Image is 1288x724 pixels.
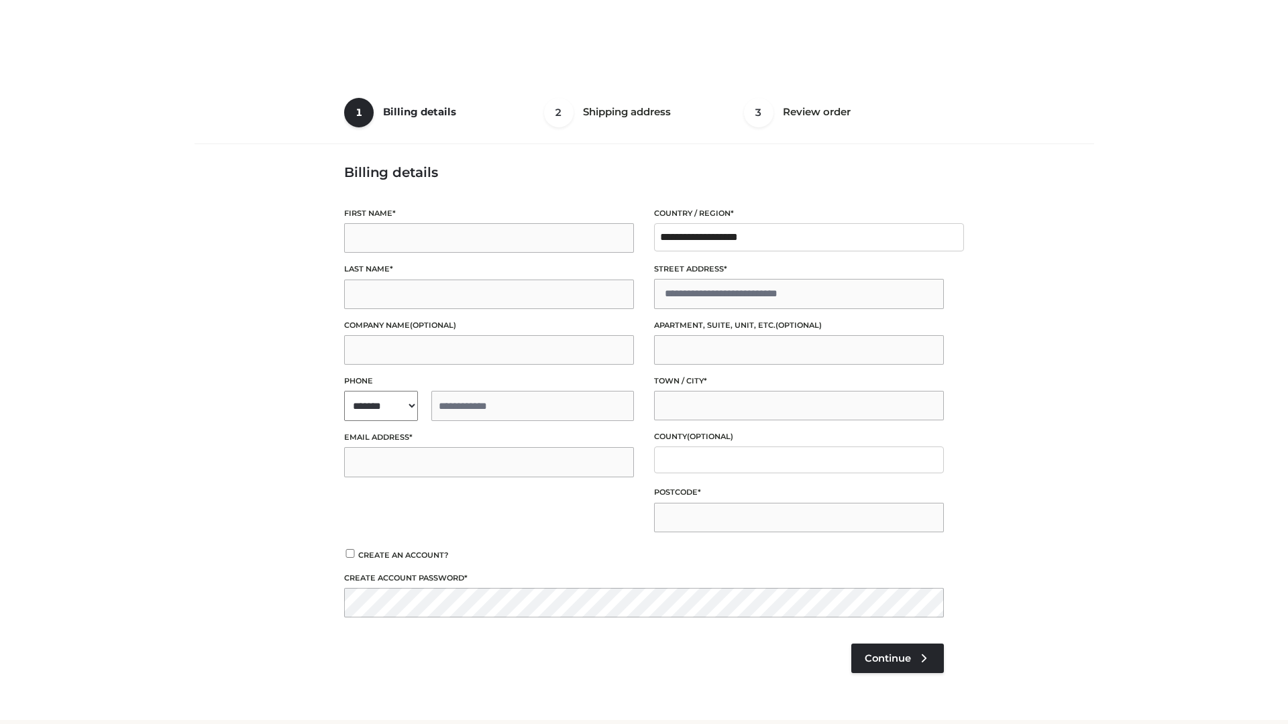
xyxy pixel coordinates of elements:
label: Phone [344,375,634,387]
h3: Billing details [344,164,944,180]
label: First name [344,207,634,220]
span: Shipping address [583,105,671,118]
input: Create an account? [344,549,356,558]
label: County [654,430,944,443]
span: Review order [783,105,851,118]
span: Billing details [383,105,456,118]
label: Town / City [654,375,944,387]
label: Create account password [344,572,944,585]
span: Create an account? [358,550,449,560]
span: (optional) [410,320,456,330]
span: (optional) [687,432,733,441]
label: Apartment, suite, unit, etc. [654,319,944,332]
label: Last name [344,263,634,276]
span: 3 [744,98,773,127]
label: Company name [344,319,634,332]
label: Country / Region [654,207,944,220]
a: Continue [851,644,944,673]
label: Postcode [654,486,944,499]
label: Street address [654,263,944,276]
span: 1 [344,98,374,127]
span: 2 [544,98,574,127]
span: Continue [865,652,911,664]
label: Email address [344,431,634,444]
span: (optional) [775,320,822,330]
